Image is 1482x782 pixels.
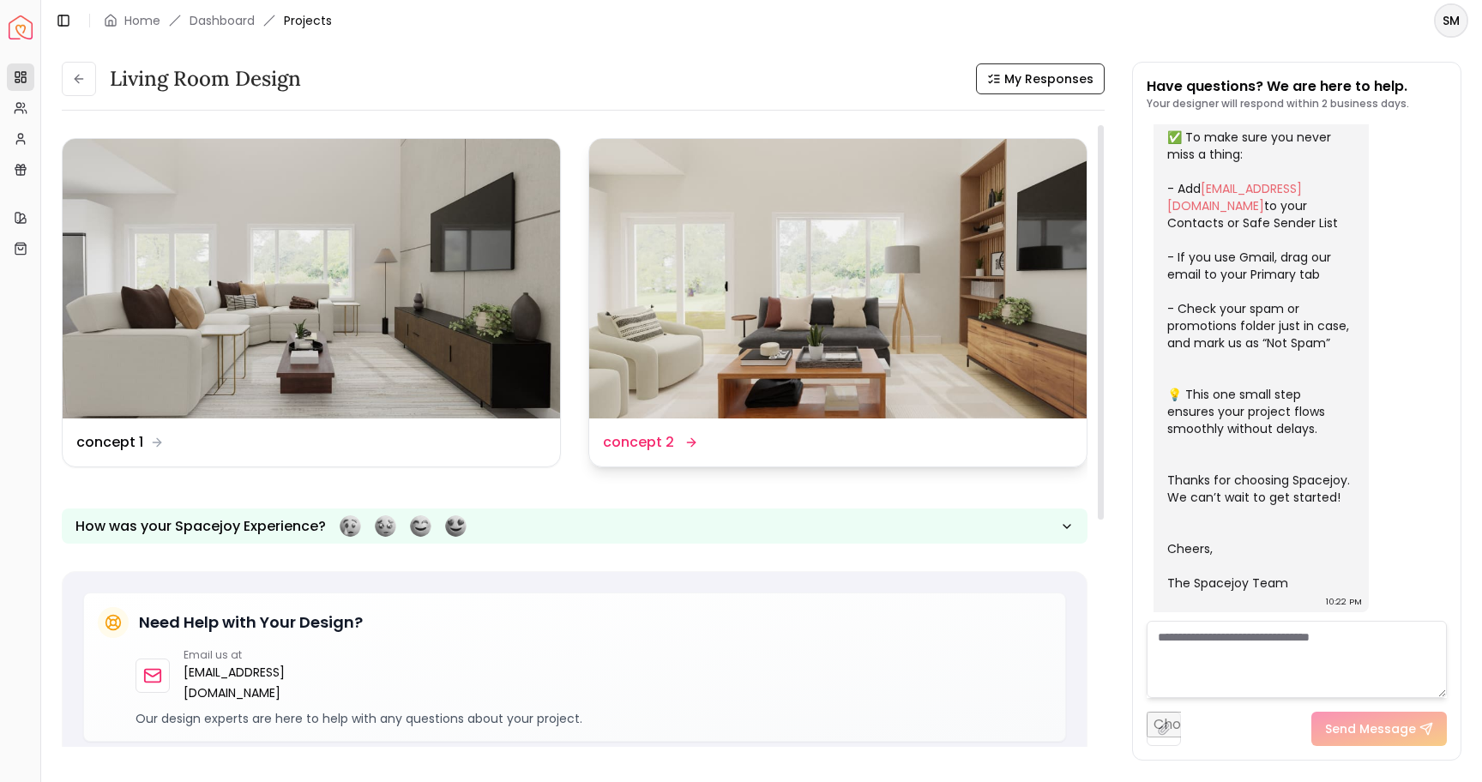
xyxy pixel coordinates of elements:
img: concept 2 [589,139,1087,418]
p: Have questions? We are here to help. [1147,76,1409,97]
a: concept 2concept 2 [588,138,1087,467]
a: Dashboard [190,12,255,29]
dd: concept 2 [603,432,674,453]
span: Projects [284,12,332,29]
h3: Living Room design [110,65,301,93]
h5: Need Help with Your Design? [139,611,363,635]
p: How was your Spacejoy Experience? [75,516,326,537]
a: Spacejoy [9,15,33,39]
img: concept 1 [63,139,560,418]
nav: breadcrumb [104,12,332,29]
img: Spacejoy Logo [9,15,33,39]
a: concept 1concept 1 [62,138,561,467]
a: [EMAIL_ADDRESS][DOMAIN_NAME] [184,662,344,703]
button: My Responses [976,63,1105,94]
dd: concept 1 [76,432,143,453]
a: [EMAIL_ADDRESS][DOMAIN_NAME] [1167,180,1302,214]
p: Your designer will respond within 2 business days. [1147,97,1409,111]
span: SM [1436,5,1467,36]
button: How was your Spacejoy Experience?Feeling terribleFeeling badFeeling goodFeeling awesome [62,508,1087,544]
p: Email us at [184,648,344,662]
button: SM [1434,3,1468,38]
a: Home [124,12,160,29]
p: Our design experts are here to help with any questions about your project. [136,710,1051,727]
span: My Responses [1004,70,1093,87]
div: 10:22 PM [1326,593,1362,611]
